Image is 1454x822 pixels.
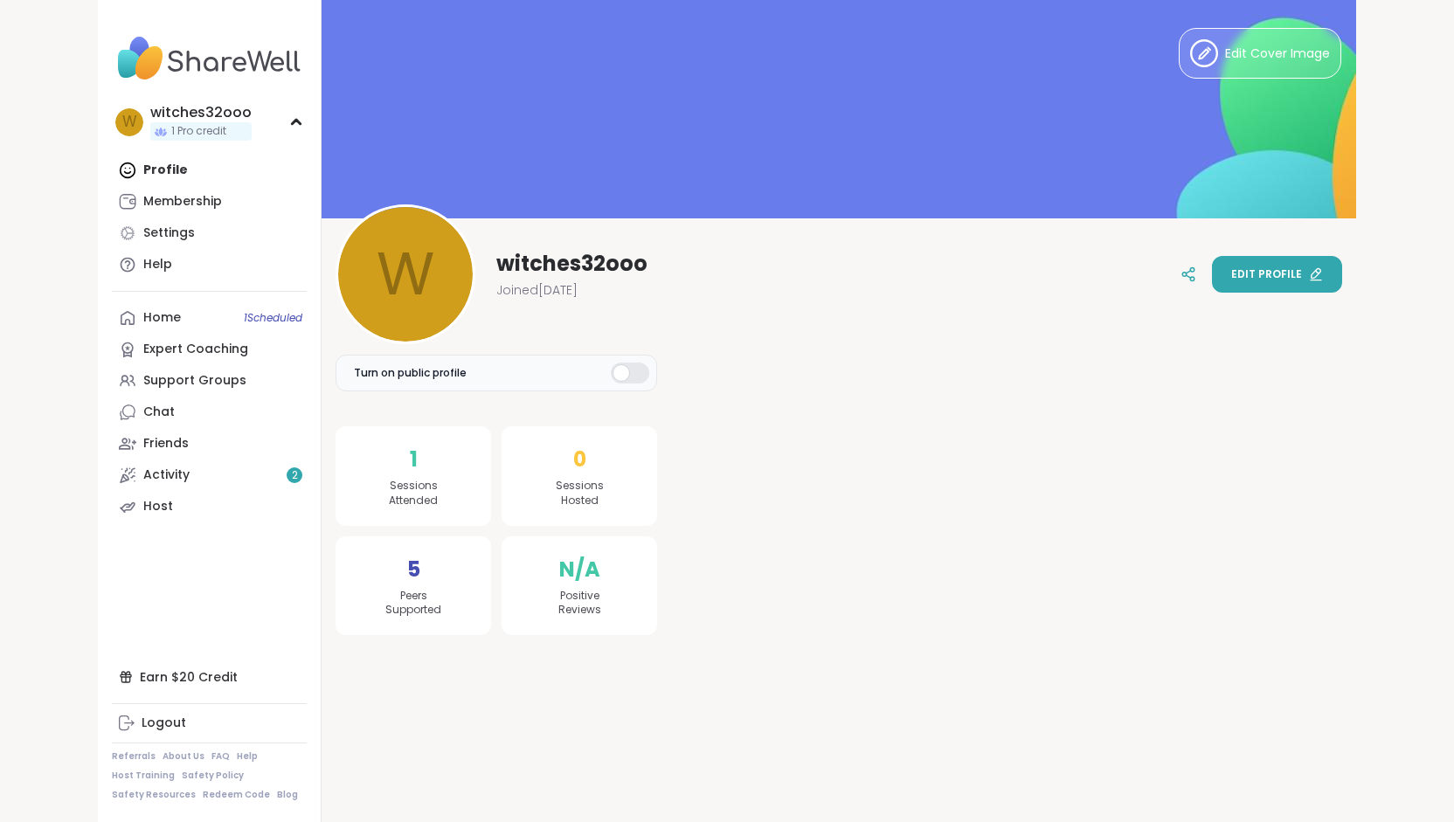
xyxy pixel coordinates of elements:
span: Edit profile [1231,266,1302,282]
span: Turn on public profile [354,365,467,381]
div: Friends [143,435,189,452]
a: Settings [112,218,307,249]
div: Help [143,256,172,273]
span: Peers Supported [385,589,441,618]
span: Edit Cover Image [1225,45,1330,63]
div: Expert Coaching [143,341,248,358]
a: Host [112,491,307,522]
div: Membership [143,193,222,211]
div: Home [143,309,181,327]
a: Logout [112,708,307,739]
div: witches32ooo [150,103,252,122]
a: Redeem Code [203,789,270,801]
span: Positive Reviews [558,589,601,618]
div: Logout [142,715,186,732]
a: Membership [112,186,307,218]
a: About Us [163,750,204,763]
span: 5 [407,554,420,585]
img: ShareWell Nav Logo [112,28,307,89]
a: Help [237,750,258,763]
div: Activity [143,466,190,484]
button: Edit profile [1212,256,1342,293]
a: Safety Policy [182,770,244,782]
a: Blog [277,789,298,801]
div: Support Groups [143,372,246,390]
span: 2 [292,468,298,483]
span: Sessions Hosted [556,479,604,508]
span: w [122,111,137,134]
span: 1 [410,444,418,475]
span: N/A [559,554,600,585]
a: FAQ [211,750,230,763]
a: Safety Resources [112,789,196,801]
div: Settings [143,224,195,242]
a: Support Groups [112,365,307,397]
span: witches32ooo [496,250,647,278]
span: 0 [573,444,586,475]
a: Home1Scheduled [112,302,307,334]
div: Host [143,498,173,515]
span: Joined [DATE] [496,281,578,299]
span: 1 Scheduled [244,311,302,325]
span: 1 Pro credit [171,124,226,139]
a: Activity2 [112,459,307,491]
a: Chat [112,397,307,428]
a: Host Training [112,770,175,782]
span: Sessions Attended [389,479,438,508]
div: Earn $20 Credit [112,661,307,693]
a: Friends [112,428,307,459]
button: Edit Cover Image [1179,28,1341,79]
a: Referrals [112,750,156,763]
a: Help [112,249,307,280]
a: Expert Coaching [112,334,307,365]
div: Chat [143,404,175,421]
